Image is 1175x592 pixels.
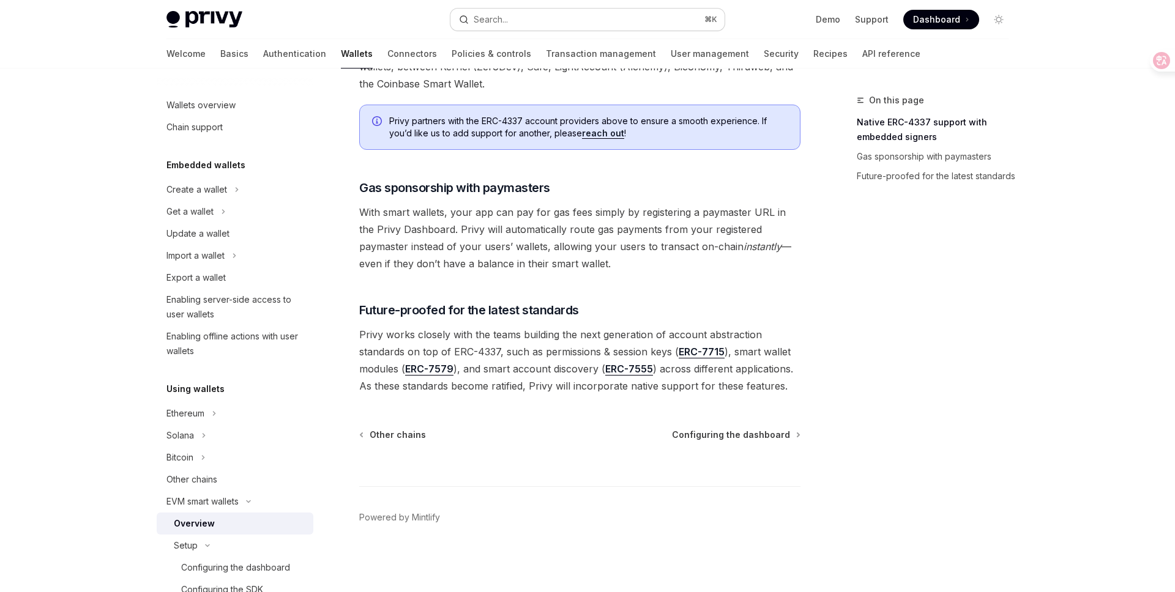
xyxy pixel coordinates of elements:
a: API reference [862,39,920,68]
a: Support [855,13,889,26]
a: Transaction management [546,39,656,68]
span: Privy partners with the ERC-4337 account providers above to ensure a smooth experience. If you’d ... [389,115,788,139]
a: Overview [157,512,313,535]
a: Demo [816,13,840,26]
div: Export a wallet [166,270,226,285]
h5: Using wallets [166,382,225,396]
div: Update a wallet [166,226,229,241]
a: ERC-7579 [405,363,453,376]
span: Gas sponsorship with paymasters [359,179,550,196]
div: Chain support [166,120,223,135]
span: Other chains [370,429,426,441]
div: Get a wallet [166,204,214,219]
a: Wallets overview [157,94,313,116]
span: Privy works closely with the teams building the next generation of account abstraction standards ... [359,326,800,394]
h5: Embedded wallets [166,158,245,172]
a: Powered by Mintlify [359,511,440,524]
div: Enabling offline actions with user wallets [166,329,306,358]
button: Search...⌘K [450,9,725,31]
a: ERC-7715 [679,346,725,358]
a: Configuring the dashboard [157,557,313,579]
a: Connectors [387,39,437,68]
a: Enabling server-side access to user wallets [157,289,313,325]
a: Welcome [166,39,206,68]
div: Enabling server-side access to user wallets [166,292,306,322]
svg: Info [372,116,384,128]
a: reach out [582,128,624,139]
a: Chain support [157,116,313,138]
div: Ethereum [166,406,204,421]
span: ⌘ K [704,15,717,24]
button: Toggle dark mode [989,10,1009,29]
a: Authentication [263,39,326,68]
div: Search... [474,12,508,27]
a: Other chains [360,429,426,441]
div: EVM smart wallets [166,494,239,509]
a: Update a wallet [157,223,313,245]
a: Policies & controls [452,39,531,68]
a: Dashboard [903,10,979,29]
a: Gas sponsorship with paymasters [857,147,1018,166]
div: Bitcoin [166,450,193,465]
span: Future-proofed for the latest standards [359,302,579,319]
div: Create a wallet [166,182,227,197]
a: Configuring the dashboard [672,429,799,441]
div: Configuring the dashboard [181,560,290,575]
span: On this page [869,93,924,108]
a: ERC-7555 [605,363,653,376]
div: Import a wallet [166,248,225,263]
a: Native ERC-4337 support with embedded signers [857,113,1018,147]
a: Enabling offline actions with user wallets [157,325,313,362]
div: Wallets overview [166,98,236,113]
a: Export a wallet [157,267,313,289]
div: Overview [174,516,215,531]
a: Future-proofed for the latest standards [857,166,1018,186]
div: Solana [166,428,194,443]
a: Wallets [341,39,373,68]
a: Recipes [813,39,848,68]
a: User management [671,39,749,68]
em: instantly [744,240,781,253]
a: Other chains [157,468,313,490]
a: Basics [220,39,248,68]
span: Configuring the dashboard [672,429,790,441]
a: Security [764,39,799,68]
span: Dashboard [913,13,960,26]
div: Setup [174,538,198,553]
img: light logo [166,11,242,28]
span: With smart wallets, your app can pay for gas fees simply by registering a paymaster URL in the Pr... [359,204,800,272]
div: Other chains [166,472,217,487]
